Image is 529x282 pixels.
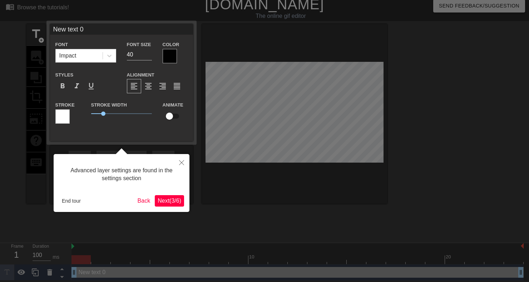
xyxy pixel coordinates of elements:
[158,198,181,204] span: Next ( 3 / 6 )
[135,195,153,207] button: Back
[59,159,184,190] div: Advanced layer settings are found in the settings section
[174,154,189,170] button: Close
[155,195,184,207] button: Next
[59,196,84,206] button: End tour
